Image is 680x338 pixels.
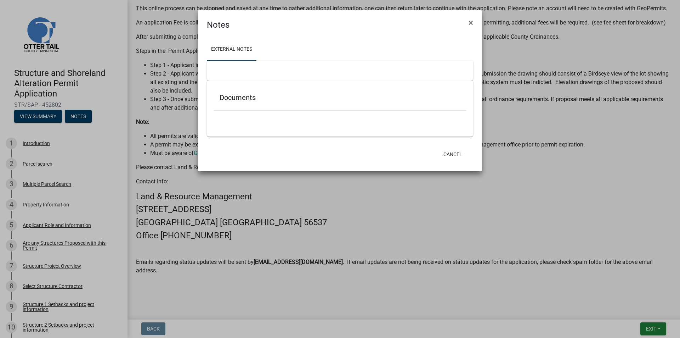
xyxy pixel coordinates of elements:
button: Close [463,13,479,33]
h5: Documents [220,93,460,102]
button: Cancel [438,148,468,161]
span: × [469,18,473,28]
h4: Notes [207,18,229,31]
a: External Notes [207,38,256,61]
